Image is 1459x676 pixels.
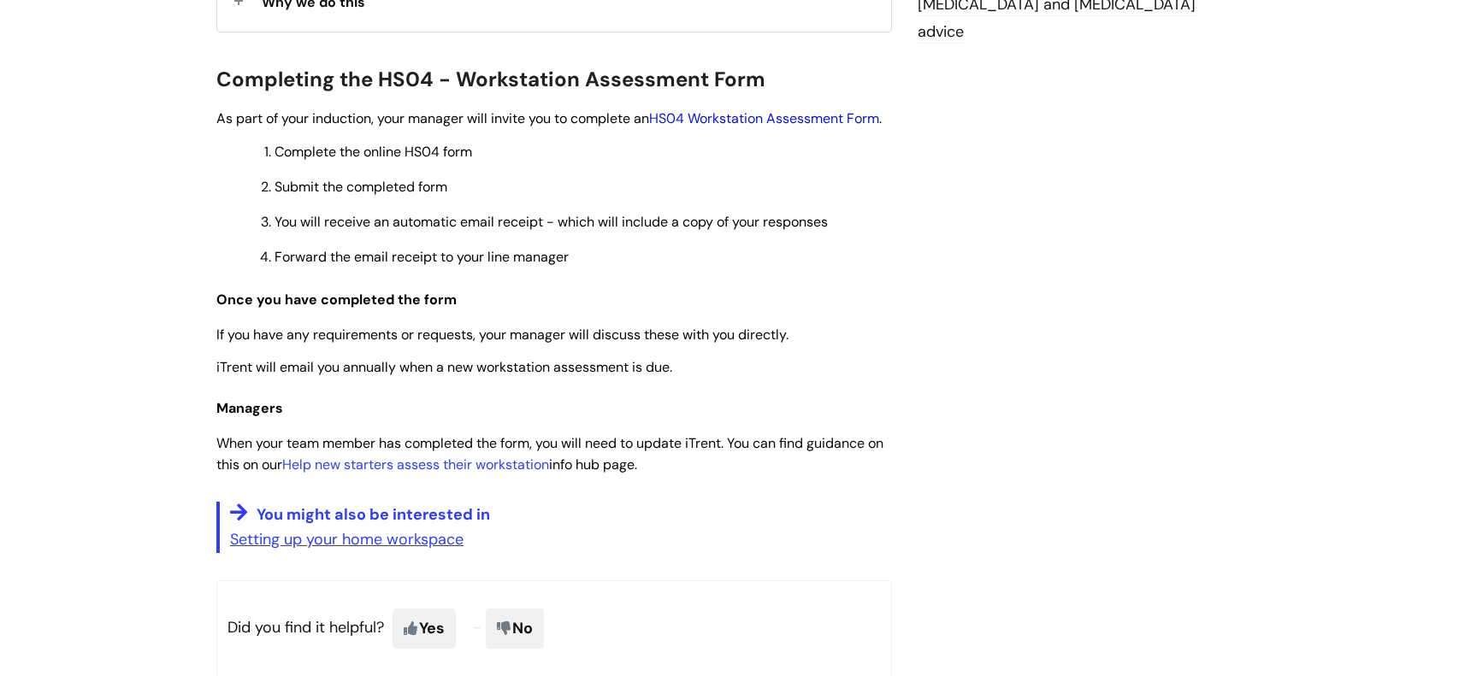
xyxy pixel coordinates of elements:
[216,399,283,417] span: Managers
[275,178,447,196] span: Submit the completed form
[216,434,883,473] span: When your team member has completed the form, you will need to update iTrent. You can find guidan...
[230,529,464,550] a: Setting up your home workspace
[649,109,879,127] a: HS04 Workstation Assessment Form
[282,456,549,473] a: Help new starters assess their workstation
[275,213,828,231] span: You will receive an automatic email receipt - which will include a copy of your responses
[216,66,765,92] span: Completing the HS04 - Workstation Assessment Form
[216,358,672,376] span: iTrent will email you annually when a new workstation assessment is due.
[275,248,569,266] span: Forward the email receipt to your line manager
[257,504,490,525] span: You might also be interested in
[216,580,892,676] p: Did you find it helpful?
[275,143,472,161] span: Complete the online HS04 form
[486,608,544,648] span: No
[216,291,457,309] span: Once you have completed the form
[216,326,789,344] span: If you have any requirements or requests, your manager will discuss these with you directly.
[393,608,456,648] span: Yes
[216,109,882,127] span: As part of your induction, your manager will invite you to complete an .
